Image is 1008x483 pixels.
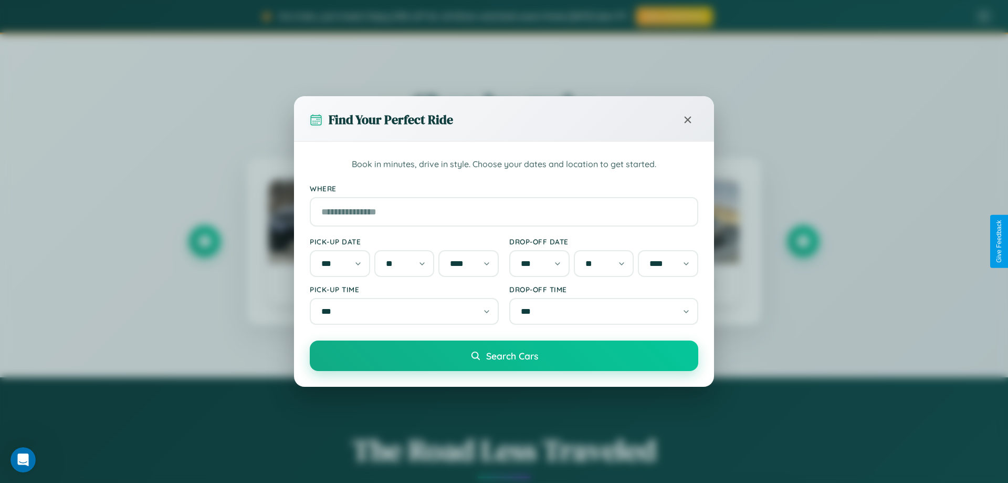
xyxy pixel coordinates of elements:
label: Pick-up Date [310,237,499,246]
h3: Find Your Perfect Ride [329,111,453,128]
p: Book in minutes, drive in style. Choose your dates and location to get started. [310,158,698,171]
label: Where [310,184,698,193]
label: Drop-off Time [509,285,698,294]
button: Search Cars [310,341,698,371]
span: Search Cars [486,350,538,362]
label: Drop-off Date [509,237,698,246]
label: Pick-up Time [310,285,499,294]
